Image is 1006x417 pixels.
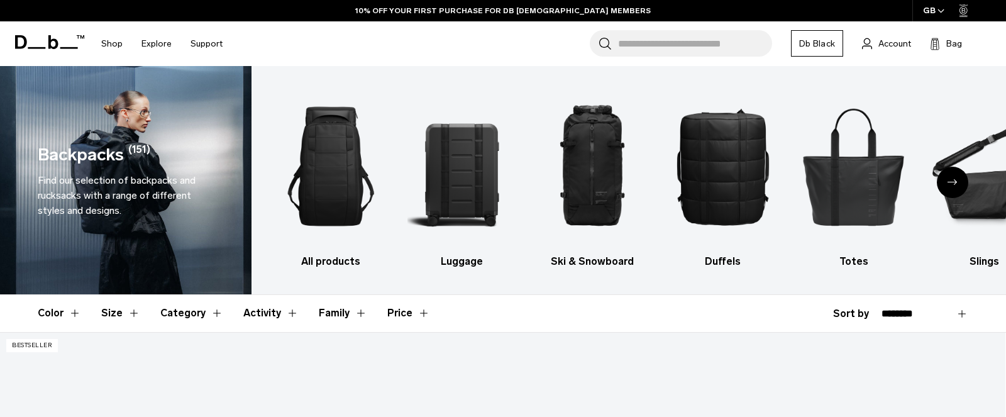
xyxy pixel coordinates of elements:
[355,5,651,16] a: 10% OFF YOUR FIRST PURCHASE FOR DB [DEMOGRAPHIC_DATA] MEMBERS
[38,142,124,168] h1: Backpacks
[799,85,908,248] img: Db
[668,85,777,248] img: Db
[946,37,962,50] span: Bag
[538,85,647,269] li: 3 / 10
[191,21,223,66] a: Support
[538,85,647,248] img: Db
[668,254,777,269] h3: Duffels
[407,85,516,248] img: Db
[538,254,647,269] h3: Ski & Snowboard
[407,254,516,269] h3: Luggage
[937,167,968,198] div: Next slide
[878,37,911,50] span: Account
[930,36,962,51] button: Bag
[387,295,430,331] button: Toggle Price
[277,254,385,269] h3: All products
[407,85,516,269] li: 2 / 10
[538,85,647,269] a: Db Ski & Snowboard
[791,30,843,57] a: Db Black
[668,85,777,269] li: 4 / 10
[277,85,385,269] li: 1 / 10
[141,21,172,66] a: Explore
[243,295,299,331] button: Toggle Filter
[128,142,150,168] span: (151)
[38,174,196,216] span: Find our selection of backpacks and rucksacks with a range of different styles and designs.
[407,85,516,269] a: Db Luggage
[160,295,223,331] button: Toggle Filter
[92,21,232,66] nav: Main Navigation
[6,339,58,352] p: Bestseller
[862,36,911,51] a: Account
[799,85,908,269] a: Db Totes
[277,85,385,269] a: Db All products
[38,295,81,331] button: Toggle Filter
[319,295,367,331] button: Toggle Filter
[277,85,385,248] img: Db
[799,254,908,269] h3: Totes
[799,85,908,269] li: 5 / 10
[101,295,140,331] button: Toggle Filter
[101,21,123,66] a: Shop
[668,85,777,269] a: Db Duffels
